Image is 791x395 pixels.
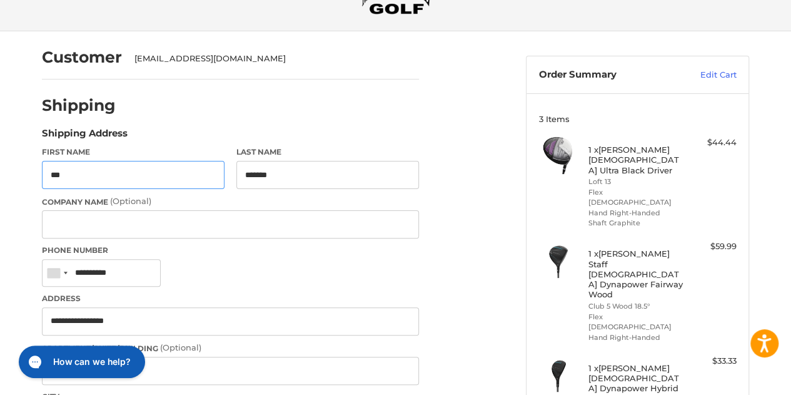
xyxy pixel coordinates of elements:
h3: Order Summary [539,69,673,81]
iframe: Gorgias live chat messenger [13,341,149,382]
label: Phone Number [42,245,419,256]
label: Apartment/Suite/Building [42,342,419,354]
legend: Shipping Address [42,126,128,146]
h4: 1 x [PERSON_NAME] Staff [DEMOGRAPHIC_DATA] Dynapower Fairway Wood [588,249,684,299]
div: $59.99 [687,240,737,253]
h2: Customer [42,48,122,67]
h4: 1 x [PERSON_NAME] [DEMOGRAPHIC_DATA] Dynapower Hybrid [588,363,684,394]
li: Shaft Graphite [588,218,684,228]
li: Loft 13 [588,177,684,187]
a: Edit Cart [673,69,737,81]
small: (Optional) [110,196,151,206]
li: Flex [DEMOGRAPHIC_DATA] [588,187,684,208]
label: Company Name [42,195,419,208]
iframe: Google Customer Reviews [688,361,791,395]
li: Hand Right-Handed [588,332,684,343]
div: $33.33 [687,355,737,367]
label: First Name [42,146,224,158]
div: [EMAIL_ADDRESS][DOMAIN_NAME] [134,53,407,65]
label: Last Name [236,146,419,158]
h3: 3 Items [539,114,737,124]
label: Address [42,293,419,304]
li: Club 5 Wood 18.5° [588,301,684,312]
h4: 1 x [PERSON_NAME] [DEMOGRAPHIC_DATA] Ultra Black Driver [588,145,684,175]
li: Flex [DEMOGRAPHIC_DATA] [588,312,684,332]
div: $44.44 [687,136,737,149]
small: (Optional) [160,342,201,352]
li: Hand Right-Handed [588,208,684,218]
h2: Shipping [42,96,116,115]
